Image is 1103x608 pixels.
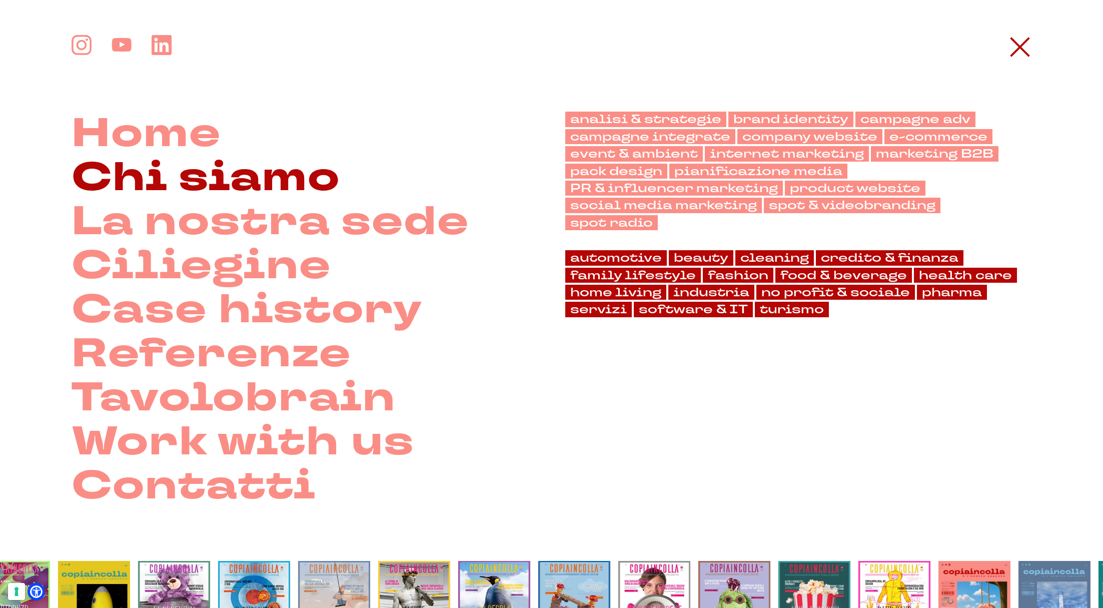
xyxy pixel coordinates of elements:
[30,585,43,598] a: Open Accessibility Menu
[634,302,753,317] a: software & IT
[914,268,1017,283] a: health care
[72,420,414,464] a: Work with us
[855,112,975,127] a: campagne adv
[669,250,733,265] a: beauty
[72,156,340,200] a: Chi siamo
[756,285,915,300] a: no profit & sociale
[705,146,869,161] a: internet marketing
[764,198,940,213] a: spot & videobranding
[8,583,25,600] button: Le tue preferenze relative al consenso per le tecnologie di tracciamento
[884,129,992,144] a: e-commerce
[565,146,703,161] a: event & ambient
[737,129,882,144] a: company website
[72,288,423,332] a: Case history
[728,112,853,127] a: brand identity
[735,250,814,265] a: cleaning
[917,285,987,300] a: pharma
[668,285,754,300] a: industria
[565,285,666,300] a: home living
[565,129,735,144] a: campagne integrate
[775,268,912,283] a: food & beverage
[703,268,773,283] a: fashion
[565,164,667,179] a: pack design
[871,146,998,161] a: marketing B2B
[785,181,925,196] a: product website
[72,112,221,156] a: Home
[755,302,829,317] a: turismo
[565,112,726,127] a: analisi & strategie
[565,268,701,283] a: family lifestyle
[72,332,351,376] a: Referenze
[72,376,396,420] a: Tavolobrain
[565,302,632,317] a: servizi
[72,200,469,244] a: La nostra sede
[565,181,783,196] a: PR & influencer marketing
[565,250,667,265] a: automotive
[565,215,658,230] a: spot radio
[669,164,847,179] a: pianificazione media
[72,244,331,288] a: Ciliegine
[816,250,963,265] a: credito & finanza
[72,464,316,508] a: Contatti
[565,198,762,213] a: social media marketing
